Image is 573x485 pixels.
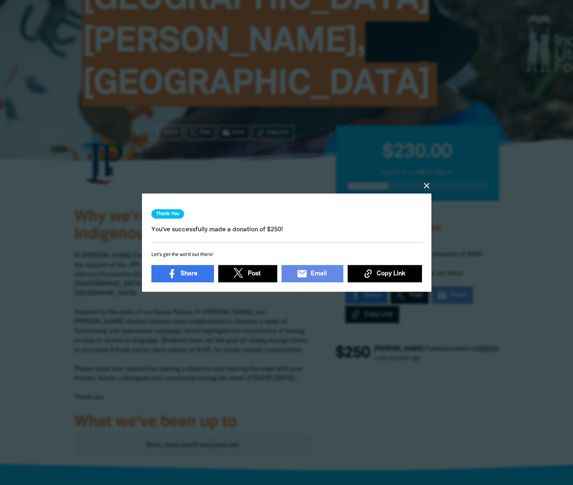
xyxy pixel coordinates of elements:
button: Copy Link [347,265,422,282]
span: Post [247,269,260,278]
span: Share [181,269,197,278]
p: You've successfully made a donation of $250! [151,225,422,234]
span: Copy Link [376,269,405,278]
a: Post [218,265,277,282]
span: Email [310,269,326,278]
a: Share [151,265,214,282]
h6: Let's get the word out there! [151,250,422,259]
a: emailEmail [281,265,343,282]
h3: Thank You [151,209,184,219]
button: close [422,181,431,190]
i: email [296,268,307,279]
